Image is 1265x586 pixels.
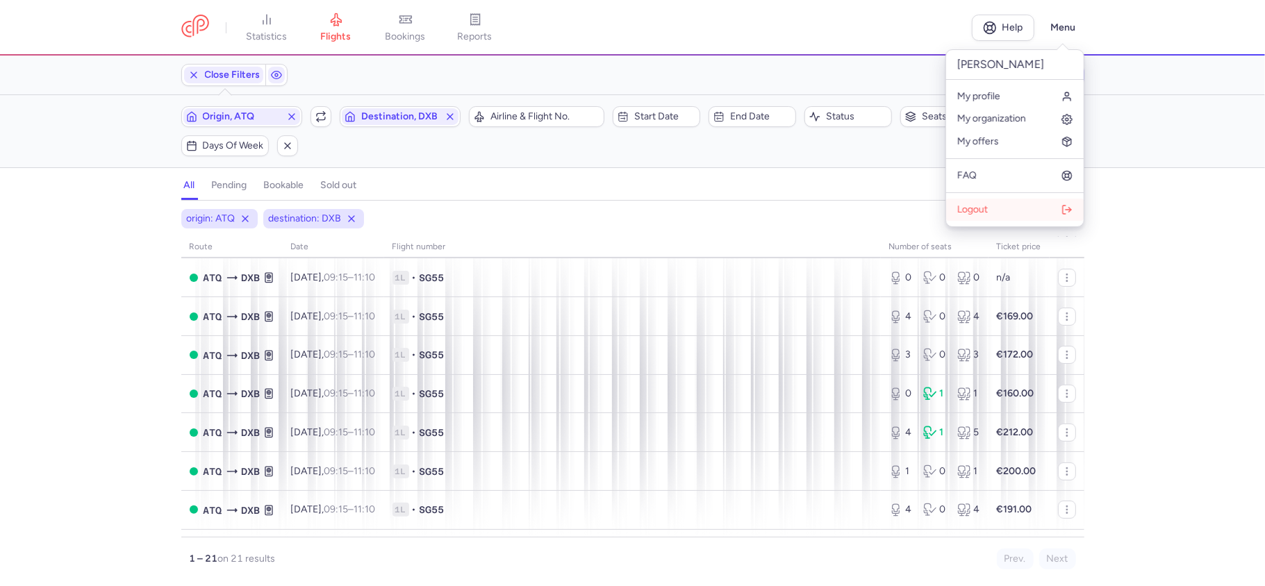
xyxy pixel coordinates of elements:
[412,271,417,285] span: •
[412,426,417,439] span: •
[1002,22,1023,33] span: Help
[291,349,376,360] span: [DATE],
[301,12,371,43] a: flights
[889,310,912,324] div: 4
[412,348,417,362] span: •
[730,111,791,122] span: End date
[190,553,218,564] strong: 1 – 21
[392,503,409,517] span: 1L
[269,212,342,226] span: destination: DXB
[957,113,1026,124] span: My organization
[889,271,912,285] div: 0
[989,237,1050,258] th: Ticket price
[420,310,445,324] span: SG55
[291,426,376,438] span: [DATE],
[900,106,1036,127] button: Seats and bookings
[324,387,376,399] span: –
[283,237,384,258] th: date
[384,237,881,258] th: Flight number
[997,349,1034,360] strong: €172.00
[420,503,445,517] span: SG55
[392,464,409,478] span: 1L
[324,465,349,477] time: 09:15
[246,31,287,43] span: statistics
[997,549,1034,569] button: Prev.
[709,106,796,127] button: End date
[371,12,440,43] a: bookings
[490,111,600,122] span: Airline & Flight No.
[324,387,349,399] time: 09:15
[957,464,980,478] div: 1
[324,503,349,515] time: 09:15
[420,387,445,401] span: SG55
[957,426,980,439] div: 5
[324,465,376,477] span: –
[242,309,261,324] span: Dubai, Dubai, United Arab Emirates
[324,349,376,360] span: –
[997,503,1032,515] strong: €191.00
[804,106,892,127] button: Status
[923,464,946,478] div: 0
[923,310,946,324] div: 0
[997,310,1034,322] strong: €169.00
[420,464,445,478] span: SG55
[957,170,977,181] span: FAQ
[324,310,349,322] time: 09:15
[204,348,222,363] span: ATQ
[889,503,912,517] div: 4
[242,270,261,285] span: Dubai, Dubai, United Arab Emirates
[212,179,247,192] h4: pending
[181,106,302,127] button: Origin, ATQ
[613,106,700,127] button: Start date
[324,503,376,515] span: –
[232,12,301,43] a: statistics
[324,349,349,360] time: 09:15
[923,503,946,517] div: 0
[922,111,1031,122] span: Seats and bookings
[420,348,445,362] span: SG55
[957,503,980,517] div: 4
[392,387,409,401] span: 1L
[923,348,946,362] div: 0
[190,390,198,398] span: OPEN
[354,271,376,283] time: 11:10
[392,348,409,362] span: 1L
[412,387,417,401] span: •
[190,351,198,359] span: OPEN
[242,503,261,518] span: DXB
[242,348,261,363] span: DXB
[957,310,980,324] div: 4
[889,348,912,362] div: 3
[340,106,461,127] button: Destination, DXB
[184,179,195,192] h4: all
[204,270,222,285] span: Raja Sansi International Airport, Amritsar, India
[469,106,604,127] button: Airline & Flight No.
[187,212,235,226] span: origin: ATQ
[440,12,510,43] a: reports
[826,111,887,122] span: Status
[190,274,198,282] span: OPEN
[944,64,1007,86] button: Export
[242,386,261,401] span: Dubai, Dubai, United Arab Emirates
[204,309,222,324] span: Raja Sansi International Airport, Amritsar, India
[181,135,269,156] button: Days of week
[324,310,376,322] span: –
[946,50,1084,80] p: [PERSON_NAME]
[957,204,988,215] span: Logout
[190,428,198,437] span: OPEN
[889,426,912,439] div: 4
[354,503,376,515] time: 11:10
[190,467,198,476] span: OPEN
[420,271,445,285] span: SG55
[997,465,1036,477] strong: €200.00
[264,179,304,192] h4: bookable
[324,426,376,438] span: –
[997,426,1034,438] strong: €212.00
[204,386,222,401] span: Raja Sansi International Airport, Amritsar, India
[203,111,281,122] span: Origin, ATQ
[412,503,417,517] span: •
[324,426,349,438] time: 09:15
[957,387,980,401] div: 1
[392,271,409,285] span: 1L
[957,136,999,147] span: My offers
